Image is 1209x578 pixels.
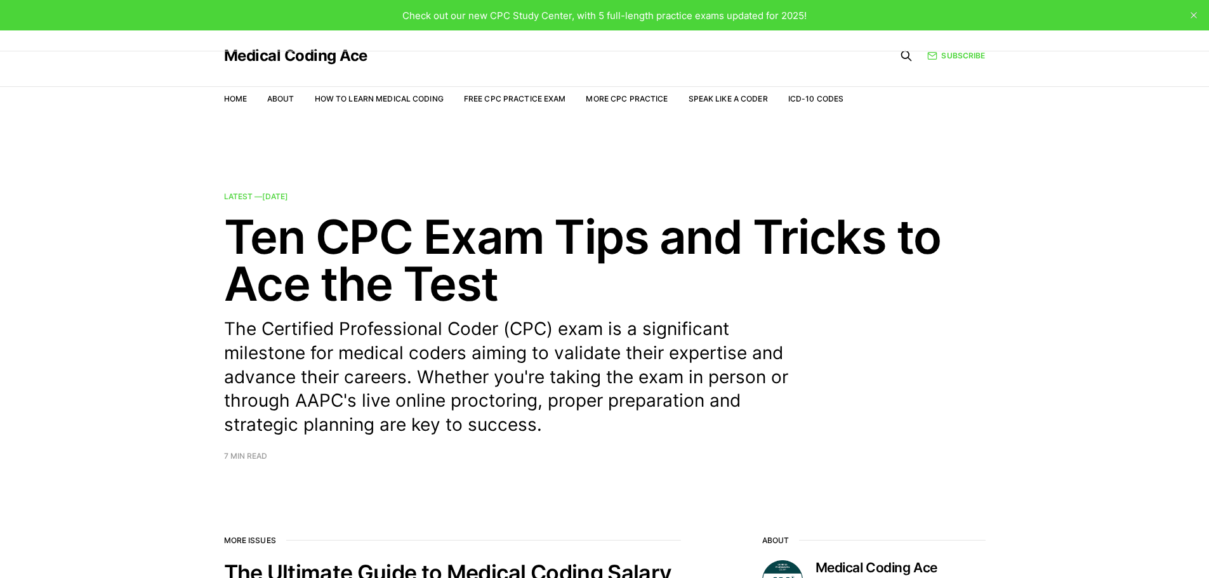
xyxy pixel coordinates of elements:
a: Free CPC Practice Exam [464,94,566,103]
a: Latest —[DATE] Ten CPC Exam Tips and Tricks to Ace the Test The Certified Professional Coder (CPC... [224,193,986,460]
h2: Ten CPC Exam Tips and Tricks to Ace the Test [224,213,986,307]
h2: About [762,536,986,545]
span: Latest — [224,192,288,201]
a: ICD-10 Codes [788,94,843,103]
a: Home [224,94,247,103]
span: Check out our new CPC Study Center, with 5 full-length practice exams updated for 2025! [402,10,807,22]
iframe: portal-trigger [1002,516,1209,578]
time: [DATE] [262,192,288,201]
a: How to Learn Medical Coding [315,94,444,103]
button: close [1184,5,1204,25]
a: Medical Coding Ace [224,48,367,63]
a: More CPC Practice [586,94,668,103]
h2: More issues [224,536,681,545]
a: About [267,94,294,103]
a: Subscribe [927,49,985,62]
p: The Certified Professional Coder (CPC) exam is a significant milestone for medical coders aiming ... [224,317,808,437]
h3: Medical Coding Ace [816,560,986,575]
a: Speak Like a Coder [689,94,768,103]
span: 7 min read [224,452,267,460]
